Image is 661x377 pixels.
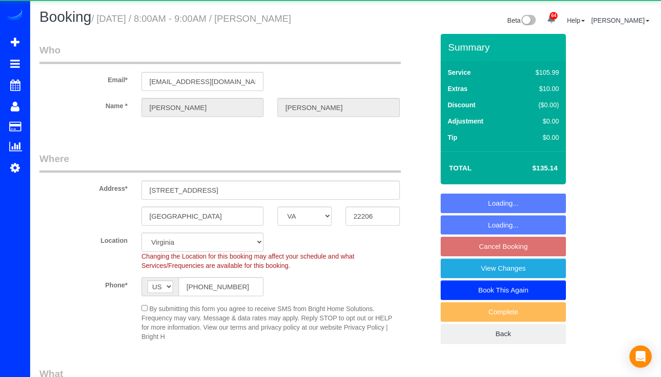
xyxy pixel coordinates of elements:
[516,100,559,110] div: ($0.00)
[141,207,263,226] input: City*
[629,345,652,368] div: Open Intercom Messenger
[448,117,483,126] label: Adjustment
[277,98,399,117] input: Last Name*
[448,100,475,110] label: Discount
[567,17,585,24] a: Help
[346,207,400,226] input: Zip Code*
[39,152,401,173] legend: Where
[448,68,471,77] label: Service
[507,17,536,24] a: Beta
[32,72,135,84] label: Email*
[505,164,558,172] h4: $135.14
[516,117,559,126] div: $0.00
[448,133,457,142] label: Tip
[516,133,559,142] div: $0.00
[32,181,135,193] label: Address*
[441,259,566,278] a: View Changes
[39,9,91,25] span: Booking
[141,72,263,91] input: Email*
[91,13,291,24] small: / [DATE] / 8:00AM - 9:00AM / [PERSON_NAME]
[32,98,135,110] label: Name *
[32,233,135,245] label: Location
[591,17,649,24] a: [PERSON_NAME]
[441,280,566,300] a: Book This Again
[449,164,472,172] strong: Total
[516,84,559,93] div: $10.00
[141,253,354,269] span: Changing the Location for this booking may affect your schedule and what Services/Frequencies are...
[516,68,559,77] div: $105.99
[520,15,536,27] img: New interface
[179,277,263,296] input: Phone*
[141,305,392,340] span: By submitting this form you agree to receive SMS from Bright Home Solutions. Frequency may vary. ...
[448,42,561,52] h3: Summary
[6,9,24,22] img: Automaid Logo
[448,84,468,93] label: Extras
[542,9,560,30] a: 64
[441,324,566,344] a: Back
[141,98,263,117] input: First Name*
[32,277,135,290] label: Phone*
[39,43,401,64] legend: Who
[550,12,558,19] span: 64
